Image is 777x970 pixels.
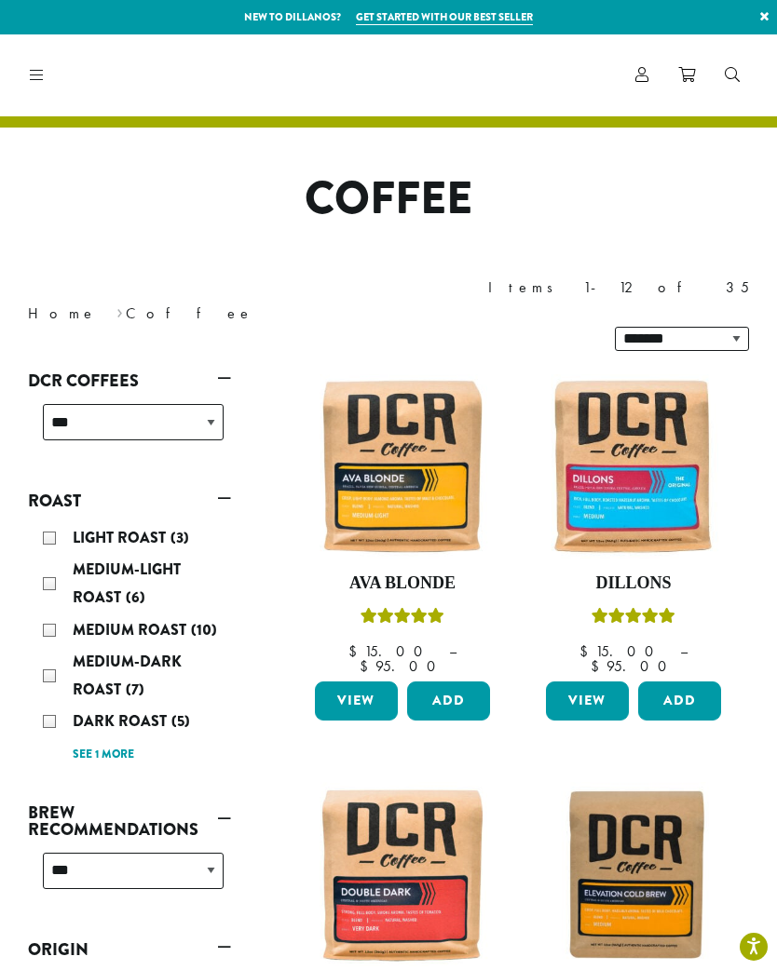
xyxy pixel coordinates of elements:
span: Medium-Dark Roast [73,651,182,700]
span: Dark Roast [73,710,171,732]
bdi: 15.00 [579,641,662,661]
div: DCR Coffees [28,397,231,463]
div: Rated 5.00 out of 5 [361,605,444,633]
img: Dillons-12oz-300x300.jpg [541,374,726,559]
span: $ [591,656,607,676]
span: $ [348,641,364,661]
a: Ava BlondeRated 5.00 out of 5 [310,374,495,674]
div: Brew Recommendations [28,845,231,911]
a: View [315,681,398,721]
a: Brew Recommendations [28,797,231,845]
span: $ [360,656,375,676]
a: DCR Coffees [28,365,231,397]
span: Medium-Light Roast [73,559,181,608]
span: (5) [171,710,190,732]
div: Items 1-12 of 35 [488,276,749,299]
h1: Coffee [14,172,763,226]
bdi: 95.00 [360,656,444,676]
nav: Breadcrumb [28,303,361,325]
span: (10) [191,619,217,640]
div: Rated 5.00 out of 5 [592,605,675,633]
a: DillonsRated 5.00 out of 5 [541,374,726,674]
span: Medium Roast [73,619,191,640]
a: Home [28,303,97,323]
span: (3) [170,527,189,548]
a: Search [710,60,755,90]
img: Double-Dark-12oz-300x300.jpg [310,782,495,966]
bdi: 95.00 [591,656,675,676]
a: Origin [28,934,231,965]
img: Ava-Blonde-12oz-1-300x300.jpg [310,374,495,559]
h4: Dillons [541,573,726,594]
span: › [116,296,123,325]
span: (7) [126,679,144,700]
div: Roast [28,517,231,775]
span: Light Roast [73,527,170,548]
span: – [680,641,688,661]
a: View [546,681,629,721]
span: $ [579,641,595,661]
bdi: 15.00 [348,641,431,661]
button: Add [638,681,721,721]
img: Elevation-Cold-Brew-300x300.jpg [541,782,726,966]
span: (6) [126,586,145,608]
a: Get started with our best seller [356,9,533,25]
button: Add [407,681,490,721]
a: Roast [28,485,231,517]
span: – [449,641,457,661]
a: See 1 more [73,746,134,764]
h4: Ava Blonde [310,573,495,594]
